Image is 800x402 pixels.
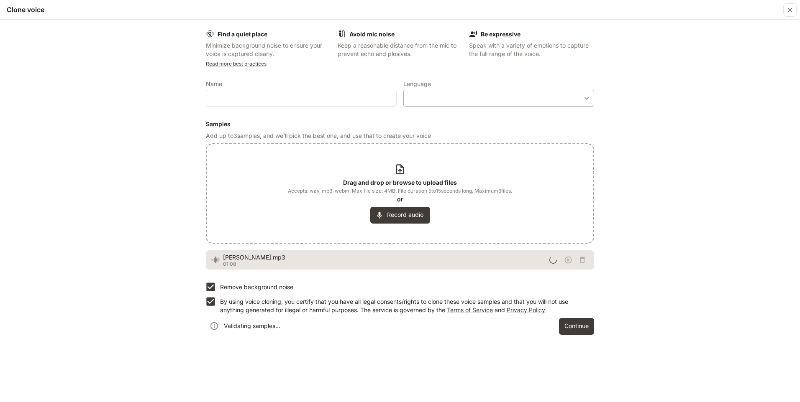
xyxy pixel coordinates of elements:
p: Add up to 3 samples, and we'll pick the best one, and use that to create your voice [206,132,594,140]
b: Be expressive [481,31,521,38]
b: Find a quiet place [218,31,267,38]
button: Record audio [370,207,430,224]
a: Read more best practices [206,61,267,67]
span: [PERSON_NAME].mp3 [223,253,549,262]
p: Language [403,81,431,87]
span: Accepts: wav, mp3, webm. Max file size: 4MB. File duration 5 to 15 seconds long. Maximum 3 files. [288,187,512,195]
button: Continue [559,318,594,335]
div: Validating samples... [224,318,280,333]
p: Name [206,81,222,87]
h6: Samples [206,120,594,128]
b: or [397,196,403,203]
p: Speak with a variety of emotions to capture the full range of the voice. [469,41,594,58]
p: Remove background noise [220,283,293,291]
h5: Clone voice [7,5,44,14]
b: Drag and drop or browse to upload files [343,179,457,186]
a: Privacy Policy [507,306,545,313]
p: Keep a reasonable distance from the mic to prevent echo and plosives. [338,41,463,58]
p: By using voice cloning, you certify that you have all legal consents/rights to clone these voice ... [220,298,587,314]
p: 01:08 [223,262,549,267]
b: Avoid mic noise [349,31,395,38]
a: Terms of Service [447,306,493,313]
div: ​ [404,94,594,102]
p: Minimize background noise to ensure your voice is captured clearly. [206,41,331,58]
